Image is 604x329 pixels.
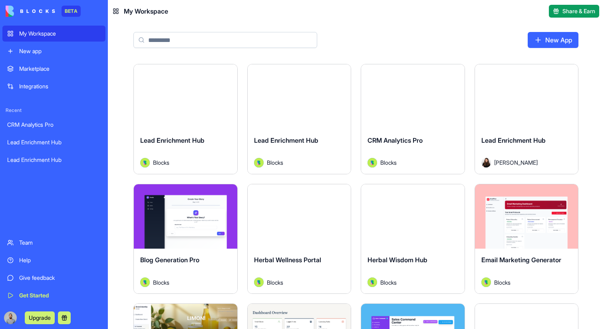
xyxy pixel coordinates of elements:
div: Get Started [19,291,101,299]
span: Recent [2,107,105,114]
span: Share & Earn [562,7,595,15]
span: Blocks [380,158,397,167]
span: Email Marketing Generator [481,256,561,264]
a: My Workspace [2,26,105,42]
div: Lead Enrichment Hub [7,138,101,146]
div: Integrations [19,82,101,90]
img: Avatar [481,277,491,287]
span: Lead Enrichment Hub [481,136,546,144]
img: Avatar [254,158,264,167]
span: Herbal Wisdom Hub [368,256,427,264]
img: Avatar [254,277,264,287]
button: Upgrade [25,311,55,324]
span: Lead Enrichment Hub [254,136,318,144]
a: Marketplace [2,61,105,77]
span: Blocks [494,278,511,287]
span: CRM Analytics Pro [368,136,423,144]
div: Give feedback [19,274,101,282]
div: New app [19,47,101,55]
div: My Workspace [19,30,101,38]
a: Email Marketing GeneratorAvatarBlocks [475,184,579,294]
a: Upgrade [25,313,55,321]
img: logo [6,6,55,17]
img: Avatar [140,277,150,287]
a: BETA [6,6,81,17]
a: Lead Enrichment HubAvatar[PERSON_NAME] [475,64,579,174]
a: New App [528,32,578,48]
img: Avatar [368,277,377,287]
a: Herbal Wellness PortalAvatarBlocks [247,184,352,294]
div: Team [19,239,101,247]
img: image_123650291_bsq8ao.jpg [4,311,17,324]
span: Blocks [153,158,169,167]
span: Herbal Wellness Portal [254,256,321,264]
a: CRM Analytics Pro [2,117,105,133]
a: Get Started [2,287,105,303]
a: Help [2,252,105,268]
span: Blocks [267,158,283,167]
a: Lead Enrichment Hub [2,152,105,168]
a: Lead Enrichment Hub [2,134,105,150]
a: CRM Analytics ProAvatarBlocks [361,64,465,174]
img: Avatar [368,158,377,167]
a: Herbal Wisdom HubAvatarBlocks [361,184,465,294]
img: Avatar [481,158,491,167]
span: Blog Generation Pro [140,256,199,264]
div: Marketplace [19,65,101,73]
div: Lead Enrichment Hub [7,156,101,164]
span: Lead Enrichment Hub [140,136,205,144]
a: Blog Generation ProAvatarBlocks [133,184,238,294]
a: Team [2,235,105,251]
a: New app [2,43,105,59]
span: Blocks [380,278,397,287]
span: My Workspace [124,6,168,16]
span: Blocks [153,278,169,287]
a: Give feedback [2,270,105,286]
a: Lead Enrichment HubAvatarBlocks [133,64,238,174]
div: Help [19,256,101,264]
div: CRM Analytics Pro [7,121,101,129]
span: [PERSON_NAME] [494,158,538,167]
a: Integrations [2,78,105,94]
div: BETA [62,6,81,17]
img: Avatar [140,158,150,167]
a: Lead Enrichment HubAvatarBlocks [247,64,352,174]
span: Blocks [267,278,283,287]
button: Share & Earn [549,5,599,18]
